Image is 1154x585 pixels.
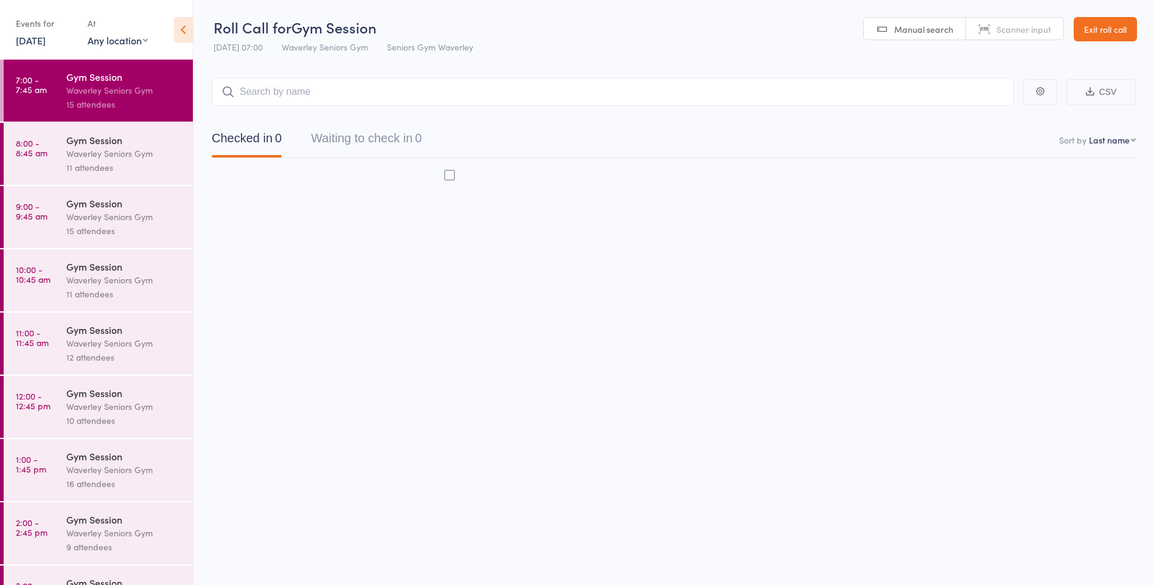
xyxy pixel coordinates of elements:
div: 11 attendees [66,287,182,301]
div: Gym Session [66,260,182,273]
a: 1:00 -1:45 pmGym SessionWaverley Seniors Gym16 attendees [4,439,193,501]
div: Waverley Seniors Gym [66,273,182,287]
div: Gym Session [66,70,182,83]
span: Scanner input [996,23,1051,35]
time: 7:00 - 7:45 am [16,75,47,94]
input: Search by name [212,78,1014,106]
div: Gym Session [66,196,182,210]
div: Waverley Seniors Gym [66,83,182,97]
a: 7:00 -7:45 amGym SessionWaverley Seniors Gym15 attendees [4,60,193,122]
time: 9:00 - 9:45 am [16,201,47,221]
div: Gym Session [66,386,182,400]
div: Last name [1089,134,1130,146]
div: 0 [275,131,282,145]
span: Manual search [894,23,953,35]
button: Checked in0 [212,125,282,157]
div: Gym Session [66,323,182,336]
a: 11:00 -11:45 amGym SessionWaverley Seniors Gym12 attendees [4,313,193,375]
div: Waverley Seniors Gym [66,336,182,350]
div: 12 attendees [66,350,182,364]
span: Roll Call for [214,17,291,37]
time: 8:00 - 8:45 am [16,138,47,157]
div: Waverley Seniors Gym [66,463,182,477]
div: Gym Session [66,513,182,526]
time: 10:00 - 10:45 am [16,265,50,284]
div: Gym Session [66,449,182,463]
a: 12:00 -12:45 pmGym SessionWaverley Seniors Gym10 attendees [4,376,193,438]
div: Events for [16,13,75,33]
a: [DATE] [16,33,46,47]
div: 15 attendees [66,97,182,111]
div: Waverley Seniors Gym [66,210,182,224]
span: Waverley Seniors Gym [282,41,368,53]
a: 10:00 -10:45 amGym SessionWaverley Seniors Gym11 attendees [4,249,193,311]
div: Waverley Seniors Gym [66,400,182,414]
a: 9:00 -9:45 amGym SessionWaverley Seniors Gym15 attendees [4,186,193,248]
a: 2:00 -2:45 pmGym SessionWaverley Seniors Gym9 attendees [4,502,193,564]
button: CSV [1066,79,1136,105]
time: 1:00 - 1:45 pm [16,454,46,474]
div: 10 attendees [66,414,182,427]
label: Sort by [1059,134,1086,146]
div: At [88,13,148,33]
time: 11:00 - 11:45 am [16,328,49,347]
div: 9 attendees [66,540,182,554]
div: 15 attendees [66,224,182,238]
a: 8:00 -8:45 amGym SessionWaverley Seniors Gym11 attendees [4,123,193,185]
div: Any location [88,33,148,47]
div: 0 [415,131,422,145]
button: Waiting to check in0 [311,125,422,157]
a: Exit roll call [1074,17,1137,41]
span: Gym Session [291,17,377,37]
div: Waverley Seniors Gym [66,147,182,161]
div: Gym Session [66,133,182,147]
time: 12:00 - 12:45 pm [16,391,50,410]
time: 2:00 - 2:45 pm [16,517,47,537]
div: 11 attendees [66,161,182,175]
span: Seniors Gym Waverley [387,41,473,53]
span: [DATE] 07:00 [214,41,263,53]
div: 16 attendees [66,477,182,491]
div: Waverley Seniors Gym [66,526,182,540]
